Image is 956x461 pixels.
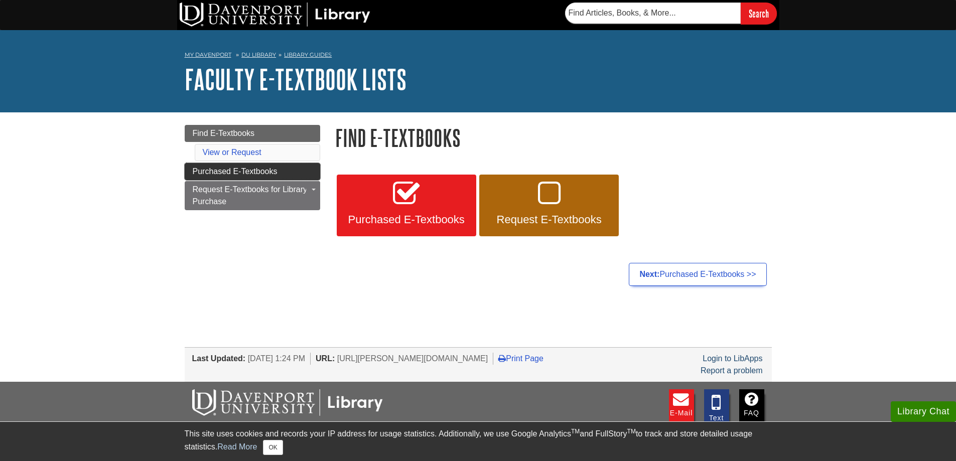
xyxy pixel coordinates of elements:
[479,175,619,237] a: Request E-Textbooks
[337,354,488,363] span: [URL][PERSON_NAME][DOMAIN_NAME]
[241,51,276,58] a: DU Library
[739,389,764,424] a: FAQ
[193,185,308,206] span: Request E-Textbooks for Library Purchase
[185,125,320,210] div: Guide Page Menu
[629,263,766,286] a: Next:Purchased E-Textbooks >>
[185,51,231,59] a: My Davenport
[263,440,283,455] button: Close
[701,366,763,375] a: Report a problem
[498,354,506,362] i: Print Page
[704,389,729,424] a: Text
[185,181,320,210] a: Request E-Textbooks for Library Purchase
[741,3,777,24] input: Search
[192,354,246,363] span: Last Updated:
[248,354,305,363] span: [DATE] 1:24 PM
[703,354,762,363] a: Login to LibApps
[891,401,956,422] button: Library Chat
[185,64,406,95] a: Faculty E-Textbook Lists
[185,163,320,180] a: Purchased E-Textbooks
[565,3,777,24] form: Searches DU Library's articles, books, and more
[180,3,370,27] img: DU Library
[337,175,476,237] a: Purchased E-Textbooks
[335,125,772,150] h1: Find E-Textbooks
[203,148,261,157] a: View or Request
[284,51,332,58] a: Library Guides
[193,129,255,137] span: Find E-Textbooks
[571,428,580,435] sup: TM
[217,442,257,451] a: Read More
[669,389,694,424] a: E-mail
[316,354,335,363] span: URL:
[487,213,611,226] span: Request E-Textbooks
[565,3,741,24] input: Find Articles, Books, & More...
[185,125,320,142] a: Find E-Textbooks
[185,48,772,64] nav: breadcrumb
[344,213,469,226] span: Purchased E-Textbooks
[627,428,636,435] sup: TM
[193,167,278,176] span: Purchased E-Textbooks
[639,270,659,278] strong: Next:
[192,389,383,415] img: DU Libraries
[185,428,772,455] div: This site uses cookies and records your IP address for usage statistics. Additionally, we use Goo...
[498,354,543,363] a: Print Page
